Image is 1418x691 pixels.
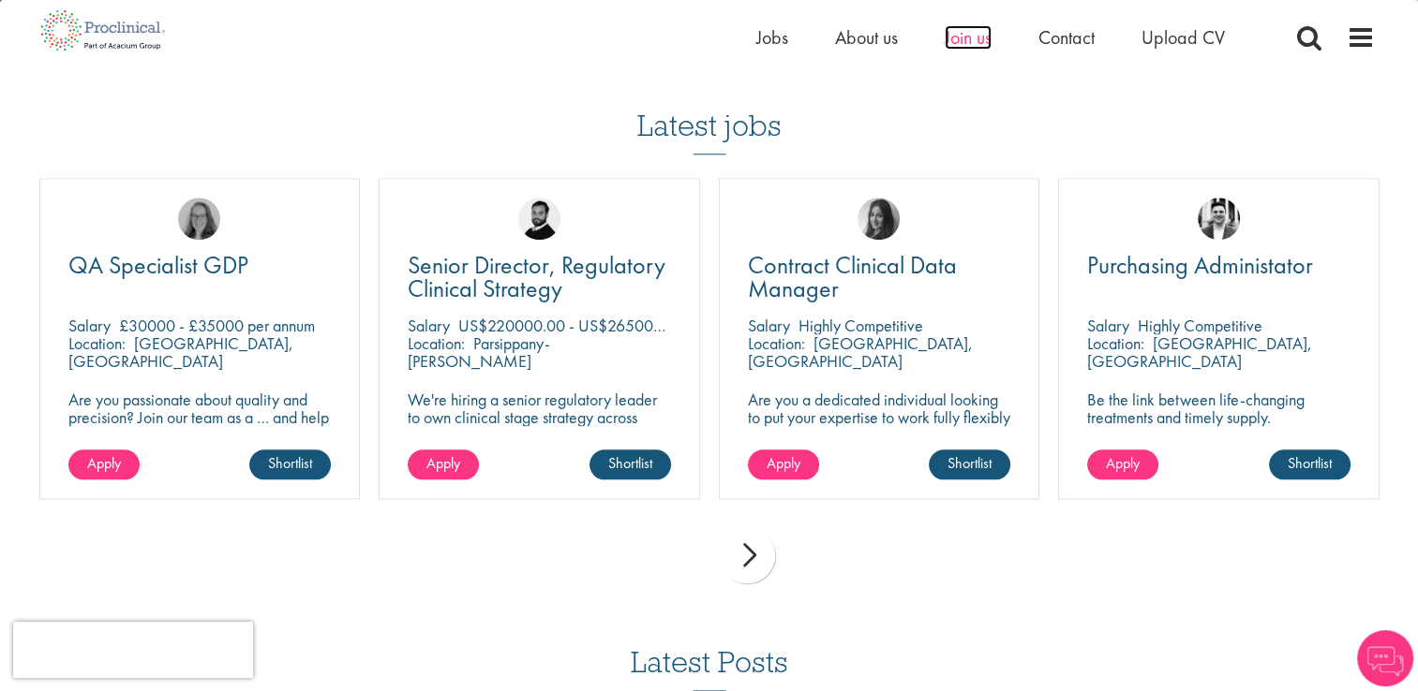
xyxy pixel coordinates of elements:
h3: Latest jobs [637,63,782,154]
p: [GEOGRAPHIC_DATA], [GEOGRAPHIC_DATA] [1087,332,1312,372]
img: Nick Walker [518,198,560,240]
span: Apply [87,453,121,473]
span: Contract Clinical Data Manager [748,249,957,304]
a: Apply [1087,449,1158,479]
a: Shortlist [249,449,331,479]
span: Location: [68,332,126,354]
span: Location: [748,332,805,354]
a: Apply [408,449,479,479]
p: Are you passionate about quality and precision? Join our team as a … and help ensure top-tier sta... [68,390,332,444]
a: Apply [68,449,140,479]
div: next [719,527,775,583]
span: Apply [426,453,460,473]
a: Contact [1038,25,1095,50]
a: Purchasing Administator [1087,254,1351,277]
p: Parsippany-[PERSON_NAME][GEOGRAPHIC_DATA], [GEOGRAPHIC_DATA] [408,332,567,407]
p: Highly Competitive [1138,315,1262,336]
a: Shortlist [1269,449,1351,479]
a: Upload CV [1142,25,1225,50]
span: Location: [1087,332,1144,354]
span: Salary [68,315,111,336]
a: Apply [748,449,819,479]
a: Shortlist [590,449,671,479]
a: Shortlist [929,449,1010,479]
p: Are you a dedicated individual looking to put your expertise to work fully flexibly in a remote p... [748,390,1011,444]
p: US$220000.00 - US$265000 per annum + Highly Competitive Salary [458,315,920,336]
p: [GEOGRAPHIC_DATA], [GEOGRAPHIC_DATA] [748,332,973,372]
p: £30000 - £35000 per annum [119,315,315,336]
a: About us [835,25,898,50]
span: Salary [408,315,450,336]
p: We're hiring a senior regulatory leader to own clinical stage strategy across multiple programs. [408,390,671,444]
span: Apply [767,453,800,473]
span: Salary [1087,315,1129,336]
a: QA Specialist GDP [68,254,332,277]
span: Purchasing Administator [1087,249,1313,281]
a: Senior Director, Regulatory Clinical Strategy [408,254,671,301]
span: Salary [748,315,790,336]
a: Jobs [756,25,788,50]
span: Location: [408,332,465,354]
p: Highly Competitive [799,315,923,336]
span: Senior Director, Regulatory Clinical Strategy [408,249,665,304]
p: Be the link between life-changing treatments and timely supply. [1087,390,1351,426]
h3: Latest Posts [631,646,788,691]
img: Heidi Hennigan [858,198,900,240]
a: Contract Clinical Data Manager [748,254,1011,301]
img: Ingrid Aymes [178,198,220,240]
a: Join us [945,25,992,50]
p: [GEOGRAPHIC_DATA], [GEOGRAPHIC_DATA] [68,332,293,372]
img: Edward Little [1198,198,1240,240]
img: Chatbot [1357,630,1413,686]
span: Apply [1106,453,1140,473]
iframe: reCAPTCHA [13,622,253,678]
span: QA Specialist GDP [68,249,248,281]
